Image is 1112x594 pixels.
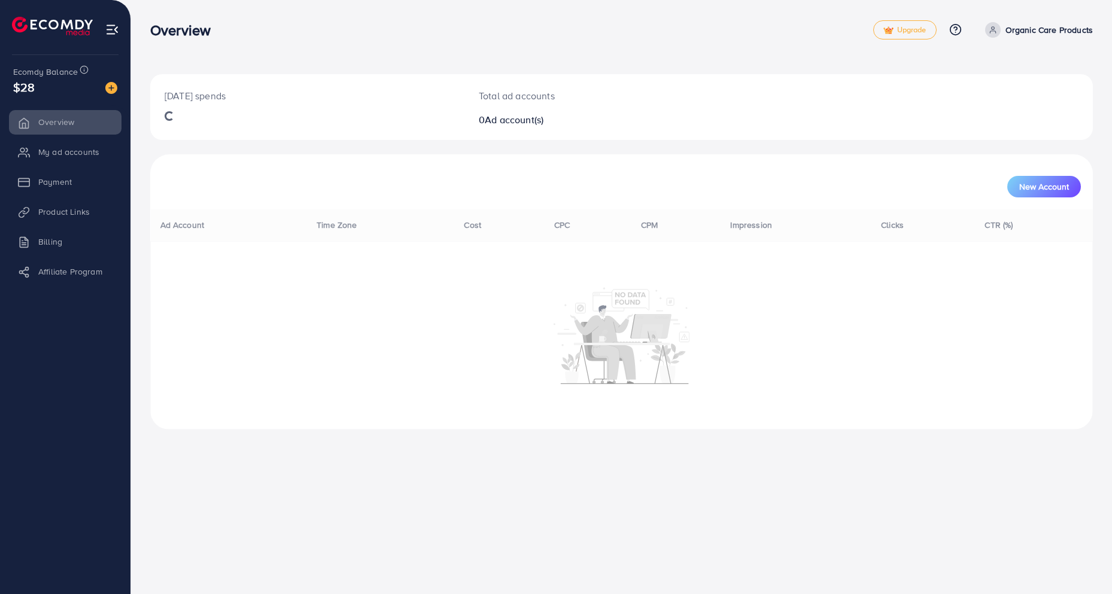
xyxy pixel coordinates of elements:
img: menu [105,23,119,36]
a: tickUpgrade [873,20,937,39]
span: Ecomdy Balance [13,66,78,78]
p: Total ad accounts [479,89,686,103]
button: New Account [1007,176,1081,197]
a: Organic Care Products [980,22,1093,38]
span: Ad account(s) [485,113,543,126]
p: [DATE] spends [165,89,450,103]
img: image [105,82,117,94]
img: logo [12,17,93,35]
h2: 0 [479,114,686,126]
span: $28 [13,78,35,96]
h3: Overview [150,22,220,39]
span: Upgrade [883,26,926,35]
p: Organic Care Products [1005,23,1093,37]
img: tick [883,26,894,35]
span: New Account [1019,182,1069,191]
